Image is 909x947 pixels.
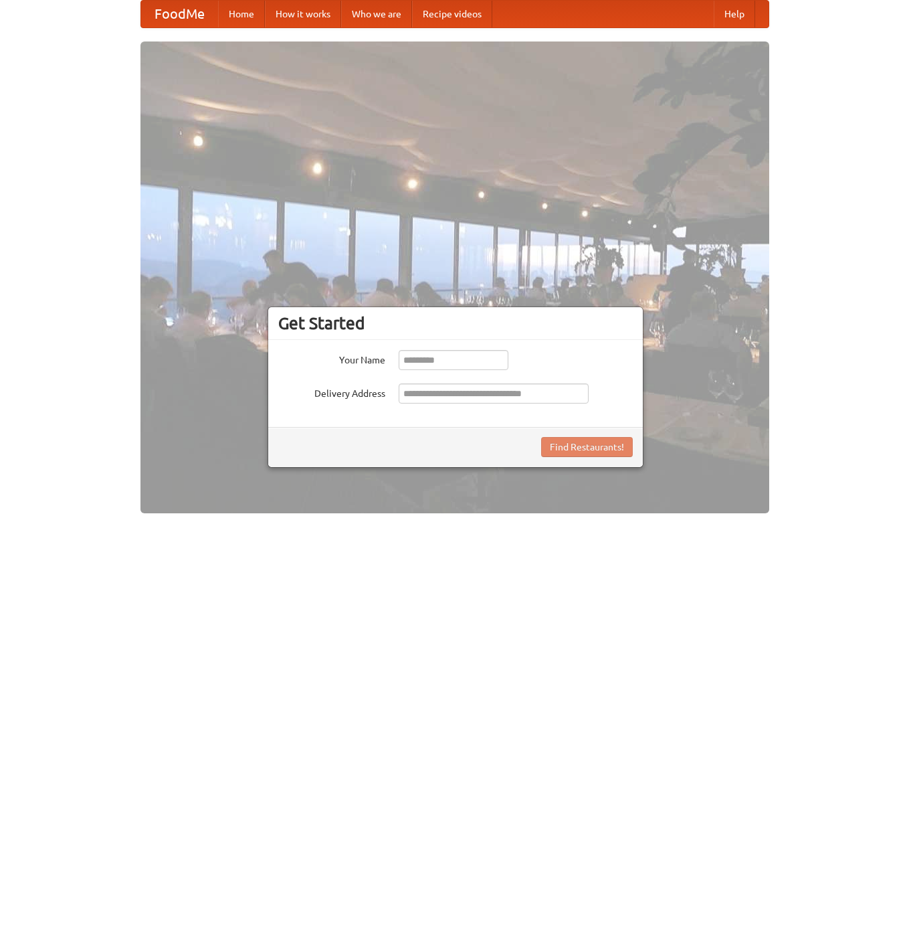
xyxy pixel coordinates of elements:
[714,1,755,27] a: Help
[278,350,385,367] label: Your Name
[412,1,492,27] a: Recipe videos
[541,437,633,457] button: Find Restaurants!
[278,313,633,333] h3: Get Started
[265,1,341,27] a: How it works
[141,1,218,27] a: FoodMe
[278,383,385,400] label: Delivery Address
[218,1,265,27] a: Home
[341,1,412,27] a: Who we are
